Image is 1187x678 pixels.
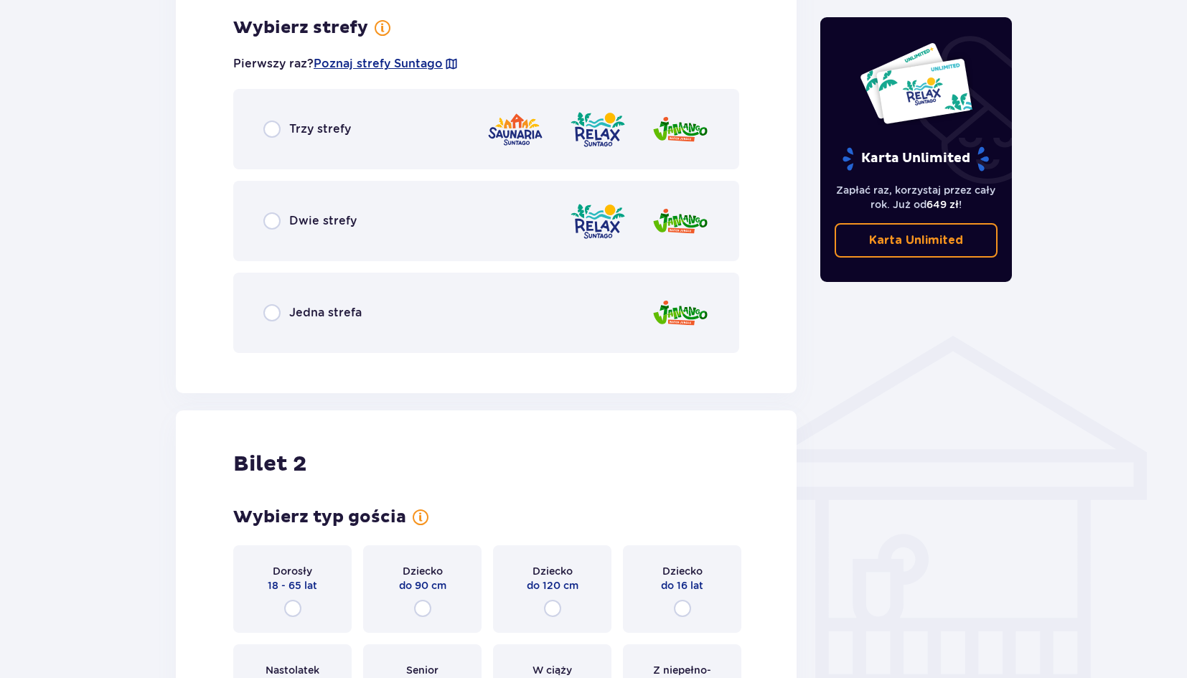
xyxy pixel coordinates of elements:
img: zone logo [487,109,544,150]
p: 18 - 65 lat [268,578,317,593]
p: do 16 lat [661,578,703,593]
p: Pierwszy raz? [233,56,459,72]
p: Nastolatek [266,663,319,677]
p: Dziecko [403,564,443,578]
span: 649 zł [926,199,959,210]
img: zone logo [569,201,627,242]
img: zone logo [652,293,709,334]
a: Karta Unlimited [835,223,998,258]
p: Dwie strefy [289,213,357,229]
p: Wybierz strefy [233,17,368,39]
p: Wybierz typ gościa [233,507,406,528]
img: zone logo [652,201,709,242]
p: do 120 cm [527,578,578,593]
img: zone logo [652,109,709,150]
p: Trzy strefy [289,121,351,137]
p: Senior [406,663,438,677]
p: do 90 cm [399,578,446,593]
p: W ciąży [532,663,572,677]
p: Dziecko [532,564,573,578]
p: Zapłać raz, korzystaj przez cały rok. Już od ! [835,183,998,212]
img: zone logo [569,109,627,150]
p: Jedna strefa [289,305,362,321]
p: Karta Unlimited [869,232,963,248]
p: Bilet 2 [233,451,306,478]
p: Dorosły [273,564,312,578]
a: Poznaj strefy Suntago [314,56,443,72]
p: Karta Unlimited [841,146,990,171]
p: Dziecko [662,564,703,578]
